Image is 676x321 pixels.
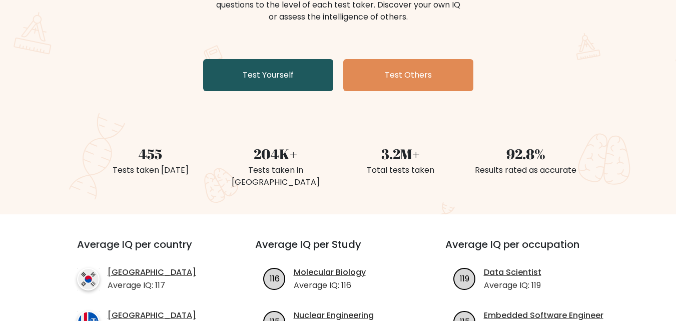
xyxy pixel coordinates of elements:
[484,279,541,291] p: Average IQ: 119
[219,143,332,164] div: 204K+
[203,59,333,91] a: Test Yourself
[108,279,196,291] p: Average IQ: 117
[294,266,366,278] a: Molecular Biology
[460,272,469,284] text: 119
[77,268,100,290] img: country
[294,279,366,291] p: Average IQ: 116
[484,266,541,278] a: Data Scientist
[77,238,219,262] h3: Average IQ per country
[343,59,473,91] a: Test Others
[94,143,207,164] div: 455
[255,238,421,262] h3: Average IQ per Study
[469,164,582,176] div: Results rated as accurate
[219,164,332,188] div: Tests taken in [GEOGRAPHIC_DATA]
[269,272,279,284] text: 116
[94,164,207,176] div: Tests taken [DATE]
[108,266,196,278] a: [GEOGRAPHIC_DATA]
[445,238,611,262] h3: Average IQ per occupation
[469,143,582,164] div: 92.8%
[344,164,457,176] div: Total tests taken
[344,143,457,164] div: 3.2M+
